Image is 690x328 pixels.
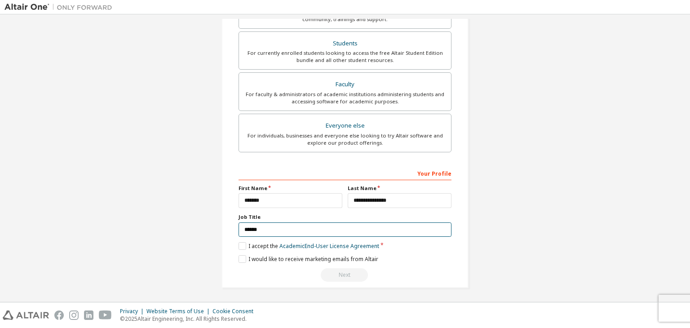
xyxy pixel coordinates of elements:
[244,78,446,91] div: Faculty
[120,308,146,315] div: Privacy
[69,310,79,320] img: instagram.svg
[244,91,446,105] div: For faculty & administrators of academic institutions administering students and accessing softwa...
[244,49,446,64] div: For currently enrolled students looking to access the free Altair Student Edition bundle and all ...
[54,310,64,320] img: facebook.svg
[84,310,93,320] img: linkedin.svg
[239,213,451,221] label: Job Title
[146,308,212,315] div: Website Terms of Use
[3,310,49,320] img: altair_logo.svg
[348,185,451,192] label: Last Name
[239,242,379,250] label: I accept the
[212,308,259,315] div: Cookie Consent
[244,132,446,146] div: For individuals, businesses and everyone else looking to try Altair software and explore our prod...
[4,3,117,12] img: Altair One
[239,268,451,282] div: You need to provide your academic email
[239,255,378,263] label: I would like to receive marketing emails from Altair
[279,242,379,250] a: Academic End-User License Agreement
[120,315,259,323] p: © 2025 Altair Engineering, Inc. All Rights Reserved.
[239,166,451,180] div: Your Profile
[244,120,446,132] div: Everyone else
[244,37,446,50] div: Students
[99,310,112,320] img: youtube.svg
[239,185,342,192] label: First Name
